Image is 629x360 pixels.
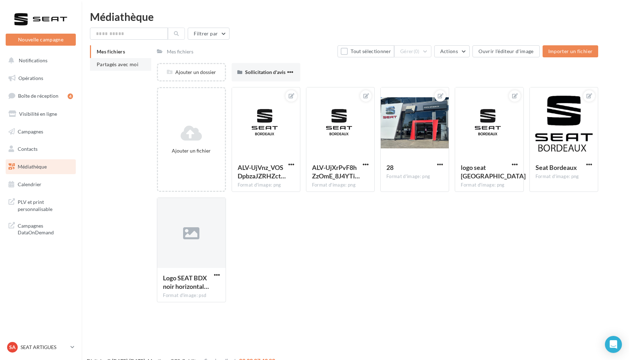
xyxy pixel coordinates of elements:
span: Campagnes DataOnDemand [18,221,73,236]
div: Format d'image: png [238,182,294,188]
span: (0) [414,48,420,54]
button: Filtrer par [188,28,229,40]
span: Médiathèque [18,164,47,170]
span: Opérations [18,75,43,81]
div: Format d'image: png [312,182,369,188]
span: Boîte de réception [18,93,58,99]
button: Tout sélectionner [338,45,394,57]
a: Contacts [4,142,77,156]
div: 4 [68,93,73,99]
div: Format d'image: psd [163,292,220,299]
a: SA SEAT ARTIGUES [6,341,76,354]
div: Ajouter un dossier [158,69,225,76]
button: Actions [434,45,470,57]
span: Actions [440,48,458,54]
span: Visibilité en ligne [19,111,57,117]
span: Seat Bordeaux [535,164,577,171]
span: SA [9,344,16,351]
a: Campagnes DataOnDemand [4,218,77,239]
span: 28 [386,164,393,171]
div: Format d'image: png [535,173,592,180]
button: Notifications [4,53,74,68]
span: Notifications [19,57,47,63]
span: Mes fichiers [97,48,125,55]
span: logo seat bordeaux [461,164,526,180]
div: Ajouter un fichier [161,147,222,154]
span: Campagnes [18,128,43,134]
span: Contacts [18,146,38,152]
div: Format d'image: png [461,182,517,188]
div: Open Intercom Messenger [605,336,622,353]
button: Nouvelle campagne [6,34,76,46]
span: Logo SEAT BDX noir horizontal HD [163,274,209,290]
span: Importer un fichier [548,48,593,54]
a: Médiathèque [4,159,77,174]
a: PLV et print personnalisable [4,194,77,215]
button: Ouvrir l'éditeur d'image [472,45,539,57]
button: Importer un fichier [543,45,599,57]
div: Mes fichiers [167,48,193,55]
span: Partagés avec moi [97,61,138,67]
a: Calendrier [4,177,77,192]
a: Boîte de réception4 [4,88,77,103]
span: Calendrier [18,181,41,187]
a: Opérations [4,71,77,86]
a: Visibilité en ligne [4,107,77,121]
a: Campagnes [4,124,77,139]
button: Gérer(0) [394,45,431,57]
p: SEAT ARTIGUES [21,344,68,351]
div: Médiathèque [90,11,620,22]
span: PLV et print personnalisable [18,197,73,212]
div: Format d'image: png [386,173,443,180]
span: ALV-UjXrPvF8hZzOmE_8J4YTiNGY9pKyJz8UImCc8N71Wp7kGYpZDY2S [312,164,360,180]
span: ALV-UjVnz_VOSDpbzaJZRHZct0IpDNcCnp42-4Iqpsb-IZv7cNILqmXr [238,164,286,180]
span: Sollicitation d'avis [245,69,285,75]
